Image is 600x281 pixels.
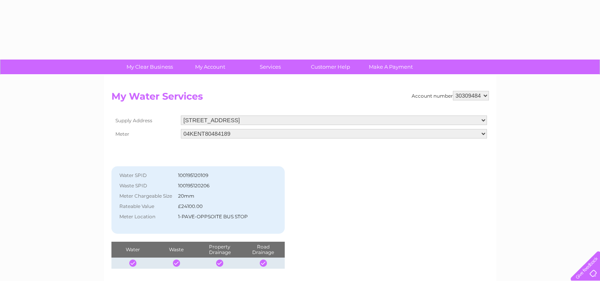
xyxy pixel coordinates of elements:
th: Rateable Value [115,201,176,212]
a: Make A Payment [358,60,424,74]
th: Meter Location [115,212,176,222]
h2: My Water Services [111,91,489,106]
td: 20mm [176,191,267,201]
td: 100195120109 [176,170,267,181]
td: £24100.00 [176,201,267,212]
th: Property Drainage [198,242,241,258]
a: My Clear Business [117,60,182,74]
th: Road Drainage [242,242,285,258]
td: 100195120206 [176,181,267,191]
td: 1-PAVE-OPPSOITE BUS STOP [176,212,267,222]
th: Waste [155,242,198,258]
th: Meter Chargeable Size [115,191,176,201]
a: My Account [177,60,243,74]
a: Services [238,60,303,74]
th: Water SPID [115,170,176,181]
div: Account number [412,91,489,100]
th: Water [111,242,155,258]
th: Supply Address [111,114,179,127]
th: Meter [111,127,179,140]
a: Customer Help [298,60,363,74]
th: Waste SPID [115,181,176,191]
